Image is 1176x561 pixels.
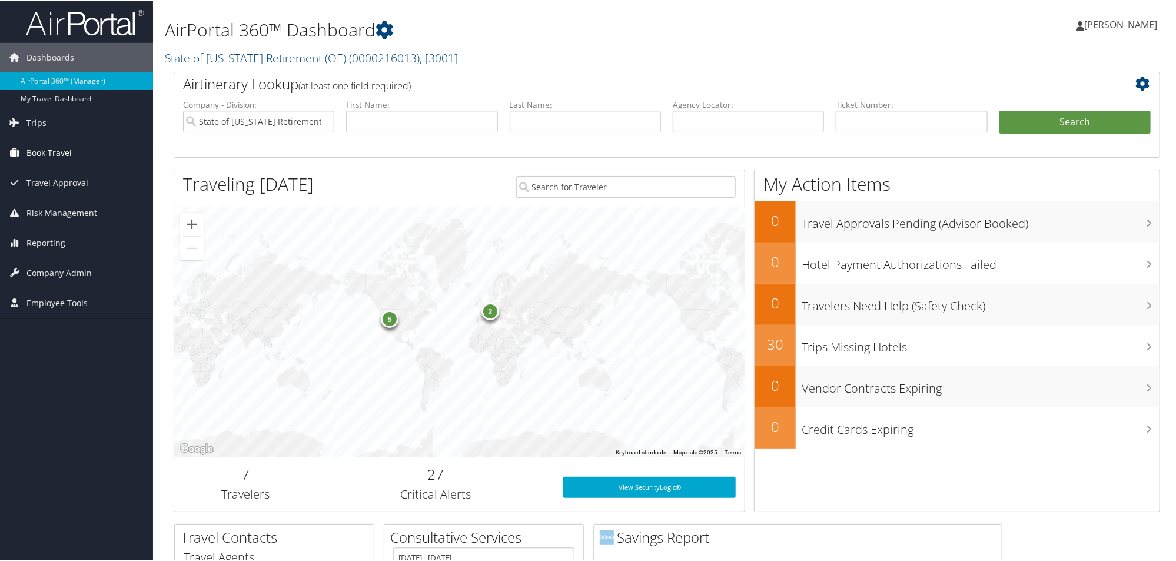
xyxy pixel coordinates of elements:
[26,227,65,257] span: Reporting
[755,210,796,230] h2: 0
[725,448,741,454] a: Terms (opens in new tab)
[616,447,666,456] button: Keyboard shortcuts
[349,49,420,65] span: ( 0000216013 )
[26,167,88,197] span: Travel Approval
[755,251,796,271] h2: 0
[380,309,398,327] div: 5
[183,463,308,483] h2: 7
[420,49,458,65] span: , [ 3001 ]
[755,283,1160,324] a: 0Travelers Need Help (Safety Check)
[165,49,458,65] a: State of [US_STATE] Retirement (OE)
[999,109,1151,133] button: Search
[802,332,1160,354] h3: Trips Missing Hotels
[755,324,1160,365] a: 30Trips Missing Hotels
[298,78,411,91] span: (at least one field required)
[755,200,1160,241] a: 0Travel Approvals Pending (Advisor Booked)
[563,476,736,497] a: View SecurityLogic®
[325,463,546,483] h2: 27
[755,241,1160,283] a: 0Hotel Payment Authorizations Failed
[26,137,72,167] span: Book Travel
[177,440,216,456] img: Google
[802,414,1160,437] h3: Credit Cards Expiring
[165,16,834,41] h1: AirPortal 360™ Dashboard
[183,171,314,195] h1: Traveling [DATE]
[26,8,144,35] img: airportal-logo.png
[802,208,1160,231] h3: Travel Approvals Pending (Advisor Booked)
[755,333,796,353] h2: 30
[1076,6,1169,41] a: [PERSON_NAME]
[26,257,92,287] span: Company Admin
[836,98,987,109] label: Ticket Number:
[755,171,1160,195] h1: My Action Items
[180,211,204,235] button: Zoom in
[755,406,1160,447] a: 0Credit Cards Expiring
[802,373,1160,396] h3: Vendor Contracts Expiring
[673,98,824,109] label: Agency Locator:
[481,301,499,319] div: 2
[755,416,796,436] h2: 0
[755,374,796,394] h2: 0
[177,440,216,456] a: Open this area in Google Maps (opens a new window)
[181,526,374,546] h2: Travel Contacts
[755,365,1160,406] a: 0Vendor Contracts Expiring
[516,175,736,197] input: Search for Traveler
[346,98,497,109] label: First Name:
[755,292,796,312] h2: 0
[180,235,204,259] button: Zoom out
[1084,17,1157,30] span: [PERSON_NAME]
[802,291,1160,313] h3: Travelers Need Help (Safety Check)
[183,485,308,502] h3: Travelers
[600,529,614,543] img: domo-logo.png
[183,73,1069,93] h2: Airtinerary Lookup
[390,526,583,546] h2: Consultative Services
[510,98,661,109] label: Last Name:
[26,287,88,317] span: Employee Tools
[325,485,546,502] h3: Critical Alerts
[26,107,46,137] span: Trips
[26,42,74,71] span: Dashboards
[673,448,717,454] span: Map data ©2025
[600,526,1002,546] h2: Savings Report
[26,197,97,227] span: Risk Management
[183,98,334,109] label: Company - Division:
[802,250,1160,272] h3: Hotel Payment Authorizations Failed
